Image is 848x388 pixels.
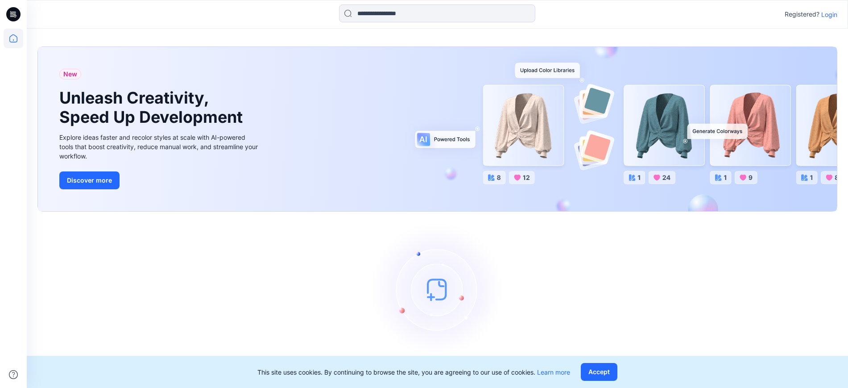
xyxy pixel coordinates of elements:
a: Discover more [59,171,260,189]
p: This site uses cookies. By continuing to browse the site, you are agreeing to our use of cookies. [257,367,570,377]
button: Discover more [59,171,120,189]
p: Registered? [785,9,819,20]
span: New [63,69,77,79]
p: Login [821,10,837,19]
h1: Unleash Creativity, Speed Up Development [59,88,247,127]
div: Explore ideas faster and recolor styles at scale with AI-powered tools that boost creativity, red... [59,133,260,161]
button: Accept [581,363,617,381]
img: empty-state-image.svg [371,222,505,356]
a: Learn more [537,368,570,376]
